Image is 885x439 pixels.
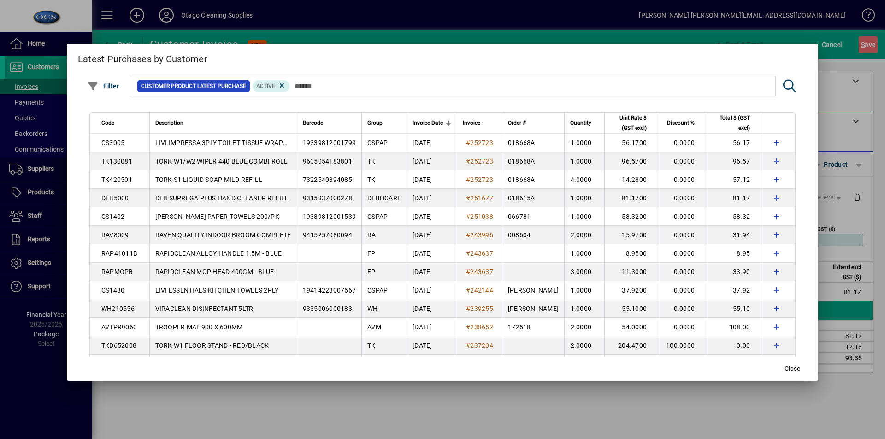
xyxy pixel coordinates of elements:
a: #237204 [463,340,496,351]
td: 204.4700 [604,336,660,355]
span: 243637 [470,250,493,257]
span: CS1430 [101,287,125,294]
td: [DATE] [407,189,457,207]
td: 100.0000 [660,355,708,373]
span: TKD652008 [101,342,136,349]
td: 37.92 [708,281,763,299]
span: FP [367,250,376,257]
span: Code [101,118,114,128]
td: 100.0000 [660,336,708,355]
td: [PERSON_NAME] [502,355,564,373]
div: Quantity [570,118,600,128]
td: 0.0000 [660,318,708,336]
span: # [466,139,470,146]
td: 54.0000 [604,318,660,336]
span: 9335006000183 [303,305,352,312]
span: RAP41011B [101,250,137,257]
td: 1.0000 [564,134,604,152]
span: FP [367,268,376,275]
span: 9605054183801 [303,158,352,165]
span: Active [256,83,275,89]
td: 4.0000 [564,355,604,373]
span: # [466,231,470,239]
td: [DATE] [407,355,457,373]
span: DEB SUPREGA PLUS HAND CLEANER REFILL [155,194,289,202]
span: AVTPR9060 [101,323,137,331]
span: LIVI IMPRESSA 3PLY TOILET TISSUE WRAPPED [155,139,295,146]
span: Filter [88,82,119,90]
span: RAVEN QUALITY INDOOR BROOM COMPLETE [155,231,291,239]
div: Discount % [666,118,703,128]
div: Unit Rate $ (GST excl) [610,113,655,133]
span: WH [367,305,378,312]
span: CSPAP [367,213,388,220]
div: Invoice [463,118,496,128]
span: # [466,194,470,202]
a: #251677 [463,193,496,203]
span: RAV8009 [101,231,129,239]
td: [DATE] [407,336,457,355]
span: RAPMOPB [101,268,133,275]
td: [PERSON_NAME] [502,281,564,299]
span: # [466,250,470,257]
h2: Latest Purchases by Customer [67,44,818,70]
span: 251677 [470,194,493,202]
span: Group [367,118,383,128]
span: 9315937000278 [303,194,352,202]
div: Description [155,118,291,128]
span: 243996 [470,231,493,239]
span: Order # [508,118,526,128]
span: # [466,213,470,220]
td: 31.94 [708,226,763,244]
span: Close [785,364,800,374]
span: # [466,342,470,349]
td: 17.6900 [604,355,660,373]
td: 55.10 [708,299,763,318]
td: 018668A [502,134,564,152]
td: 15.9700 [604,226,660,244]
td: 55.1000 [604,299,660,318]
span: TK420501 [101,176,132,183]
td: [DATE] [407,281,457,299]
td: 37.9200 [604,281,660,299]
td: 0.0000 [660,244,708,263]
span: # [466,268,470,275]
div: Order # [508,118,559,128]
td: 0.0000 [660,170,708,189]
td: 8.95 [708,244,763,263]
td: 008604 [502,226,564,244]
span: WH210556 [101,305,135,312]
span: 238652 [470,323,493,331]
span: TK [367,342,376,349]
td: 1.0000 [564,189,604,207]
span: 19414223007667 [303,287,356,294]
td: 57.12 [708,170,763,189]
span: # [466,176,470,183]
a: #252723 [463,175,496,185]
span: Barcode [303,118,323,128]
a: #243637 [463,248,496,258]
td: [DATE] [407,299,457,318]
td: 96.5700 [604,152,660,170]
span: TK [367,158,376,165]
span: 243637 [470,268,493,275]
a: #252723 [463,138,496,148]
td: [DATE] [407,207,457,226]
span: Unit Rate $ (GST excl) [610,113,647,133]
td: [DATE] [407,244,457,263]
a: #242144 [463,285,496,295]
td: 1.0000 [564,152,604,170]
span: TROOPER MAT 900 X 600MM [155,323,243,331]
div: Group [367,118,401,128]
td: 0.0000 [660,299,708,318]
span: Invoice [463,118,480,128]
div: Code [101,118,144,128]
span: TK [367,176,376,183]
span: RAPIDCLEAN ALLOY HANDLE 1.5M - BLUE [155,250,282,257]
span: # [466,287,470,294]
td: 3.0000 [564,263,604,281]
td: 172518 [502,318,564,336]
a: #252723 [463,156,496,166]
td: 81.1700 [604,189,660,207]
div: Invoice Date [413,118,451,128]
